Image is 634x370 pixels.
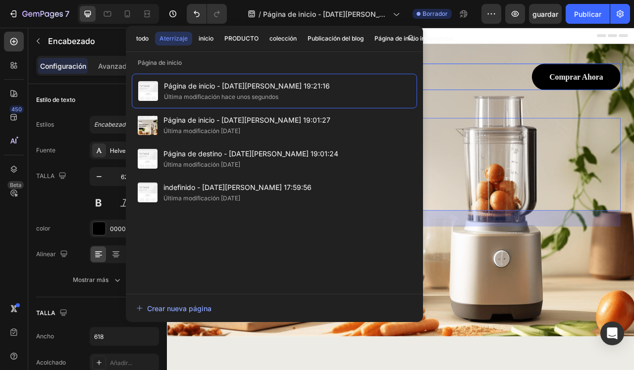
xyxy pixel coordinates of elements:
[17,46,295,78] h1: Mezcla [PERSON_NAME]
[36,146,55,155] div: Fuente
[265,32,301,46] button: colección
[464,46,577,79] a: Comprar ahora
[90,116,159,134] button: Encabezado 2*
[263,9,389,19] span: Página de inicio - [DATE][PERSON_NAME] 19:21:16
[90,327,158,345] input: Auto
[36,120,54,129] div: Estilos
[532,10,558,18] span: guardar
[9,105,24,113] div: 450
[36,170,68,183] div: TALLA
[574,9,601,19] div: Publicar
[136,34,149,43] div: todo
[48,35,155,47] p: Encabezado
[36,248,70,261] div: Alinear
[36,307,69,320] div: TALLA
[423,9,448,18] span: Borrador
[17,253,192,291] a: CONSIGUE TU LICUADORA
[39,265,171,279] p: CONSIGUE TU LICUADORA
[136,298,413,318] button: Crear nueva página
[110,359,157,368] div: Añadir...
[529,4,562,24] button: guardar
[110,225,157,233] div: 000000
[374,34,453,43] div: Página de inicio instantánea
[163,148,338,160] span: Página de destino - [DATE][PERSON_NAME] 19:01:24
[194,32,218,46] button: inicio
[36,95,75,104] div: Estilo de texto
[40,61,86,71] p: Configuración
[486,55,555,70] p: Comprar ahora
[370,32,457,46] button: Página de inicio instantánea
[164,80,330,92] span: Página de inicio - [DATE][PERSON_NAME] 19:21:16
[36,224,51,233] div: color
[136,303,211,314] div: Crear nueva página
[7,181,24,189] div: Beta
[566,4,610,24] button: Publicar
[159,34,188,43] div: Aterrizaje
[36,271,159,289] button: Mostrar más
[65,8,69,20] p: 7
[187,4,227,24] div: Deshacer/Rehacer
[600,322,624,345] div: Mensajero de Intercom abierto
[4,4,74,24] button: 7
[36,332,54,341] div: Ancho
[17,115,323,232] h2: Descubre el poder de la mezcla perfecta
[126,58,423,68] p: Página de inicio
[155,32,192,46] button: Aterrizaje
[98,61,131,71] p: Avanzado
[164,92,278,102] div: Última modificación hace unos segundos
[303,32,368,46] button: Publicación del blog
[132,32,153,46] button: todo
[301,47,321,56] div: Botón
[30,101,68,110] div: Encabezado
[163,114,330,126] span: Página de inicio - [DATE][PERSON_NAME] 19:01:27
[308,34,364,43] div: Publicación del blog
[110,146,157,155] div: Helvetica
[220,32,263,46] button: PRODUCTO
[163,193,240,203] div: Última modificación [DATE]
[163,126,240,136] div: Última modificación [DATE]
[163,182,312,193] span: indefinido - [DATE][PERSON_NAME] 17:59:56
[163,160,240,170] div: Última modificación [DATE]
[259,9,261,19] span: /
[199,34,213,43] div: inicio
[73,275,122,285] div: Mostrar más
[94,120,134,129] span: Encabezado 2*
[224,34,259,43] div: PRODUCTO
[269,34,297,43] div: colección
[36,358,66,367] div: Acolchado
